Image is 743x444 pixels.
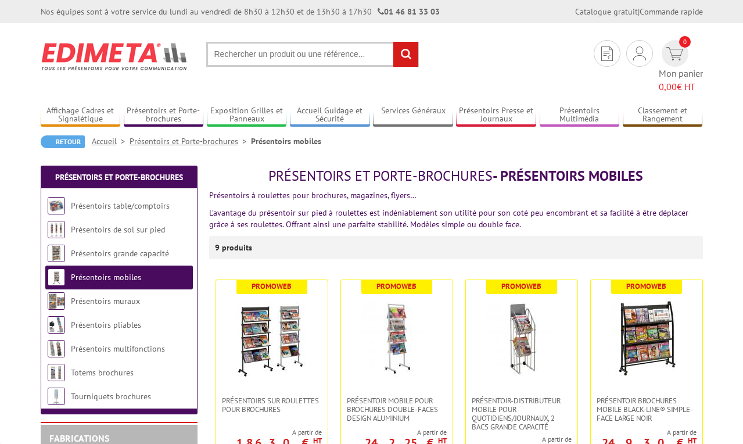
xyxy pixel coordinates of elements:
[48,388,65,405] img: Tourniquets brochures
[666,47,683,60] img: devis rapide
[540,106,620,125] a: Présentoirs Multimédia
[207,106,287,125] a: Exposition Grilles et Panneaux
[209,207,703,230] p: L’avantage du présentoir sur pied à roulettes est indéniablement son utilité pour son coté peu en...
[393,42,418,67] input: rechercher
[48,364,65,381] img: Totems brochures
[71,200,170,211] a: Présentoirs table/comptoirs
[376,281,417,291] b: Promoweb
[48,245,65,262] img: Présentoirs grande capacité
[591,396,702,422] a: Présentoir Brochures mobile Black-Line® simple-face large noir
[268,167,493,185] span: Présentoirs et Porte-brochures
[597,396,697,422] span: Présentoir Brochures mobile Black-Line® simple-face large noir
[601,46,613,61] img: devis rapide
[659,40,703,94] a: devis rapide 0 Mon panier 0,00€ HT
[575,6,703,17] div: |
[48,221,65,238] img: Présentoirs de sol sur pied
[356,298,437,379] img: Présentoir mobile pour brochures double-faces Design aluminium
[679,36,691,48] span: 0
[659,81,677,92] span: 0,00
[606,298,687,379] img: Présentoir Brochures mobile Black-Line® simple-face large noir
[378,6,440,17] strong: 01 46 81 33 03
[290,106,370,125] a: Accueil Guidage et Sécurité
[341,428,447,437] span: A partir de
[472,396,572,431] span: Présentoir-distributeur mobile pour quotidiens/journaux, 2 bacs grande capacité
[591,428,697,437] span: A partir de
[124,106,204,125] a: Présentoirs et Porte-brochures
[71,367,134,378] a: Totems brochures
[633,46,646,60] img: devis rapide
[41,35,189,78] img: Edimeta
[341,396,453,422] a: Présentoir mobile pour brochures double-faces Design aluminium
[222,396,322,414] span: Présentoirs sur roulettes pour brochures
[456,106,536,125] a: Présentoirs Presse et Journaux
[466,396,577,431] a: Présentoir-distributeur mobile pour quotidiens/journaux, 2 bacs grande capacité
[41,106,121,125] a: Affichage Cadres et Signalétique
[206,42,419,67] input: Rechercher un produit ou une référence...
[481,298,562,379] img: Présentoir-distributeur mobile pour quotidiens/journaux, 2 bacs grande capacité
[209,169,703,184] h1: - Présentoirs mobiles
[130,136,251,146] a: Présentoirs et Porte-brochures
[231,298,313,379] img: Présentoirs sur roulettes pour brochures
[373,106,453,125] a: Services Généraux
[626,281,666,291] b: Promoweb
[216,396,328,414] a: Présentoirs sur roulettes pour brochures
[71,224,165,235] a: Présentoirs de sol sur pied
[501,281,541,291] b: Promoweb
[71,320,141,330] a: Présentoirs pliables
[209,189,703,201] p: Présentoirs à roulettes pour brochures, magazines, flyers…
[251,135,321,147] li: Présentoirs mobiles
[41,6,440,17] div: Nos équipes sont à votre service du lundi au vendredi de 8h30 à 12h30 et de 13h30 à 17h30
[215,236,259,259] p: 9 produits
[48,316,65,334] img: Présentoirs pliables
[575,6,638,17] a: Catalogue gratuit
[71,391,151,402] a: Tourniquets brochures
[48,197,65,214] img: Présentoirs table/comptoirs
[48,292,65,310] img: Présentoirs muraux
[48,268,65,286] img: Présentoirs mobiles
[71,272,141,282] a: Présentoirs mobiles
[71,296,140,306] a: Présentoirs muraux
[41,135,85,148] a: Retour
[216,428,322,437] span: A partir de
[640,6,703,17] a: Commande rapide
[71,343,165,354] a: Présentoirs multifonctions
[466,435,572,444] span: A partir de
[623,106,703,125] a: Classement et Rangement
[92,136,130,146] a: Accueil
[659,80,703,94] span: € HT
[659,67,703,94] span: Mon panier
[55,172,183,182] a: Présentoirs et Porte-brochures
[71,248,169,259] a: Présentoirs grande capacité
[252,281,292,291] b: Promoweb
[347,396,447,422] span: Présentoir mobile pour brochures double-faces Design aluminium
[48,340,65,357] img: Présentoirs multifonctions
